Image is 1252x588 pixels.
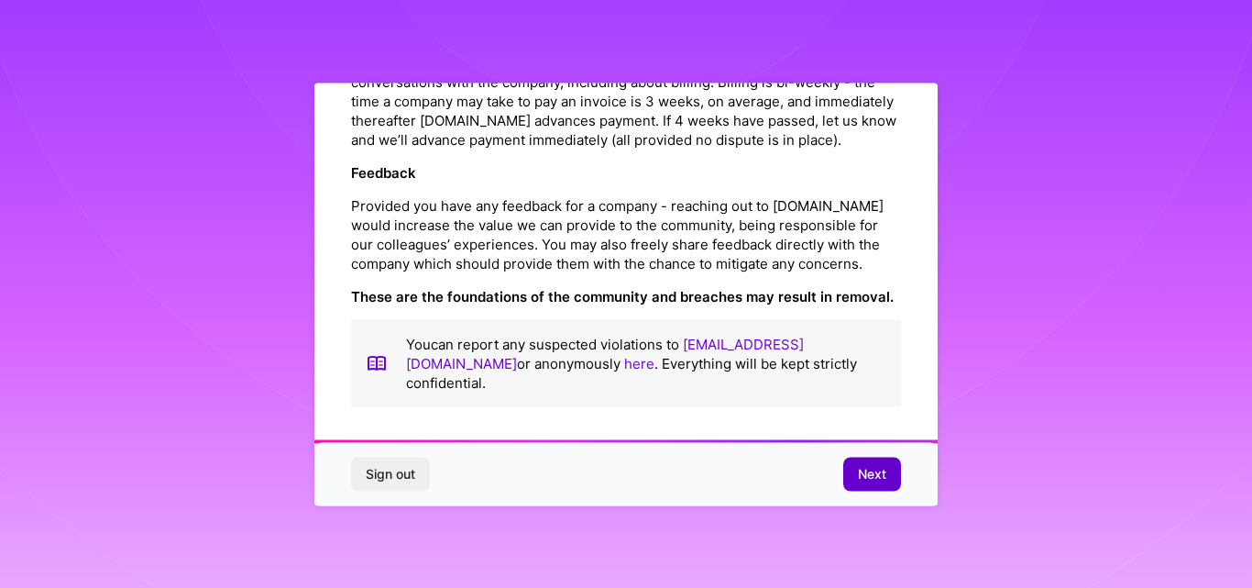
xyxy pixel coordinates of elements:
span: Next [858,465,886,483]
button: Sign out [351,458,430,491]
a: here [624,354,654,372]
a: [EMAIL_ADDRESS][DOMAIN_NAME] [406,335,804,372]
p: Provided you have any feedback for a company - reaching out to [DOMAIN_NAME] would increase the v... [351,195,901,272]
img: book icon [366,334,388,392]
span: Sign out [366,465,415,483]
strong: Feedback [351,163,416,181]
button: Next [843,458,901,491]
p: You can report any suspected violations to or anonymously . Everything will be kept strictly conf... [406,334,886,392]
p: Once selected for a mission, please be advised [DOMAIN_NAME] can help facilitate conversations wi... [351,52,901,149]
strong: These are the foundations of the community and breaches may result in removal. [351,287,894,305]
